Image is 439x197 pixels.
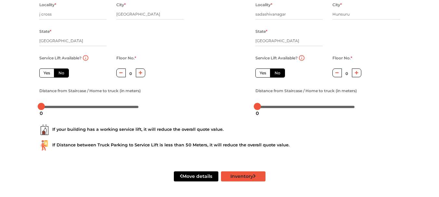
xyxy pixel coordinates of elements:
button: Move details [174,171,218,181]
label: State [39,27,51,36]
label: State [255,27,267,36]
div: If Distance between Truck Parking to Service Lift is less than 50 Meters, it will reduce the over... [39,140,400,151]
label: Locality [39,1,56,9]
div: 0 [253,108,262,119]
label: Yes [255,68,270,78]
label: Floor No. [116,54,136,62]
label: Service Lift Available? [255,54,298,62]
label: City [116,1,126,9]
label: No [270,68,285,78]
button: Inventory [221,171,265,181]
label: Service Lift Available? [39,54,82,62]
label: Locality [255,1,272,9]
div: If your building has a working service lift, it will reduce the overall quote value. [39,125,400,135]
img: ... [39,140,50,151]
label: Distance from Staircase / Home to truck (in meters) [39,87,141,95]
label: No [54,68,69,78]
label: Distance from Staircase / Home to truck (in meters) [255,87,357,95]
label: Floor No. [332,54,352,62]
div: 0 [37,108,45,119]
img: ... [39,125,50,135]
label: Yes [39,68,54,78]
label: City [332,1,342,9]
